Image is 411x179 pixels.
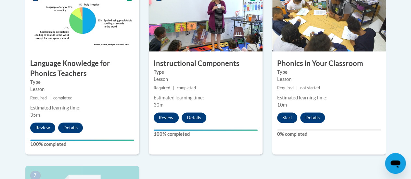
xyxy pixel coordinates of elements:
[154,69,258,76] label: Type
[154,112,179,123] button: Review
[25,58,139,79] h3: Language Knowledge for Phonics Teachers
[154,76,258,83] div: Lesson
[272,58,386,69] h3: Phonics in Your Classroom
[49,96,51,100] span: |
[296,85,298,90] span: |
[149,58,263,69] h3: Instructional Components
[30,104,134,111] div: Estimated learning time:
[154,131,258,138] label: 100% completed
[300,85,320,90] span: not started
[30,139,134,141] div: Your progress
[277,85,294,90] span: Required
[154,94,258,101] div: Estimated learning time:
[154,129,258,131] div: Your progress
[277,69,381,76] label: Type
[277,131,381,138] label: 0% completed
[53,96,72,100] span: completed
[182,112,206,123] button: Details
[58,122,83,133] button: Details
[177,85,196,90] span: completed
[277,76,381,83] div: Lesson
[30,112,40,118] span: 35m
[154,102,163,108] span: 30m
[154,85,170,90] span: Required
[30,79,134,86] label: Type
[30,86,134,93] div: Lesson
[277,94,381,101] div: Estimated learning time:
[277,112,297,123] button: Start
[30,96,47,100] span: Required
[30,141,134,148] label: 100% completed
[173,85,174,90] span: |
[30,122,55,133] button: Review
[277,102,287,108] span: 10m
[385,153,406,174] iframe: Button to launch messaging window
[300,112,325,123] button: Details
